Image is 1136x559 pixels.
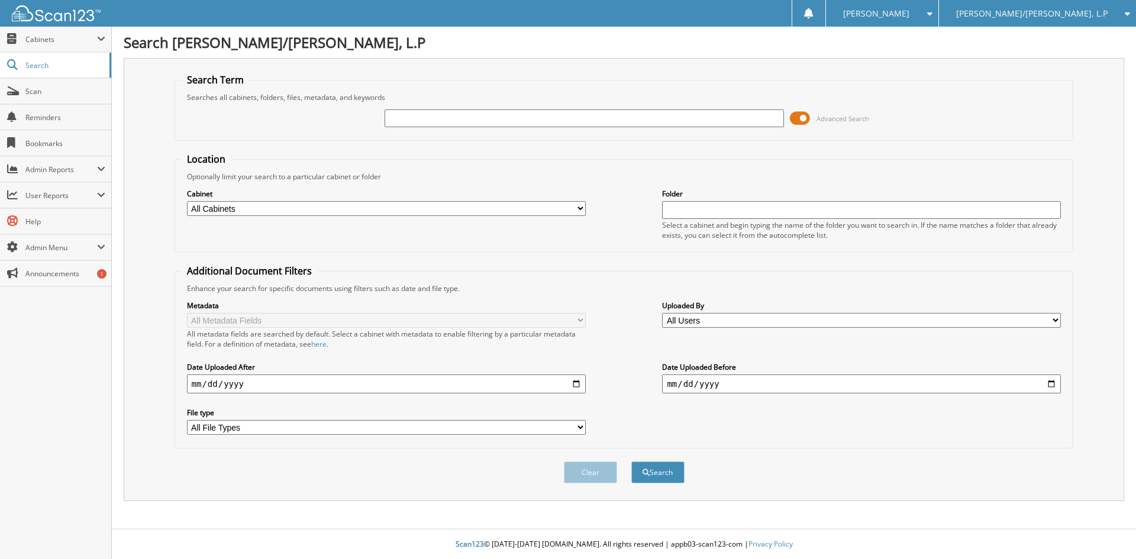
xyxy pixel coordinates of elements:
[631,461,685,483] button: Search
[25,138,105,148] span: Bookmarks
[181,92,1067,102] div: Searches all cabinets, folders, files, metadata, and keywords
[25,243,97,253] span: Admin Menu
[181,264,318,277] legend: Additional Document Filters
[181,172,1067,182] div: Optionally limit your search to a particular cabinet or folder
[816,114,869,123] span: Advanced Search
[25,190,97,201] span: User Reports
[25,34,97,44] span: Cabinets
[25,60,104,70] span: Search
[564,461,617,483] button: Clear
[748,539,793,549] a: Privacy Policy
[25,269,105,279] span: Announcements
[12,5,101,21] img: scan123-logo-white.svg
[187,300,586,311] label: Metadata
[124,33,1124,52] h1: Search [PERSON_NAME]/[PERSON_NAME], L.P
[662,189,1061,199] label: Folder
[662,374,1061,393] input: end
[662,362,1061,372] label: Date Uploaded Before
[311,339,327,349] a: here
[25,112,105,122] span: Reminders
[112,530,1136,559] div: © [DATE]-[DATE] [DOMAIN_NAME]. All rights reserved | appb03-scan123-com |
[181,153,231,166] legend: Location
[187,329,586,349] div: All metadata fields are searched by default. Select a cabinet with metadata to enable filtering b...
[187,408,586,418] label: File type
[187,362,586,372] label: Date Uploaded After
[181,73,250,86] legend: Search Term
[662,300,1061,311] label: Uploaded By
[662,220,1061,240] div: Select a cabinet and begin typing the name of the folder you want to search in. If the name match...
[187,374,586,393] input: start
[25,164,97,175] span: Admin Reports
[187,189,586,199] label: Cabinet
[956,10,1108,17] span: [PERSON_NAME]/[PERSON_NAME], L.P
[25,86,105,96] span: Scan
[843,10,909,17] span: [PERSON_NAME]
[456,539,484,549] span: Scan123
[25,217,105,227] span: Help
[97,269,106,279] div: 1
[181,283,1067,293] div: Enhance your search for specific documents using filters such as date and file type.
